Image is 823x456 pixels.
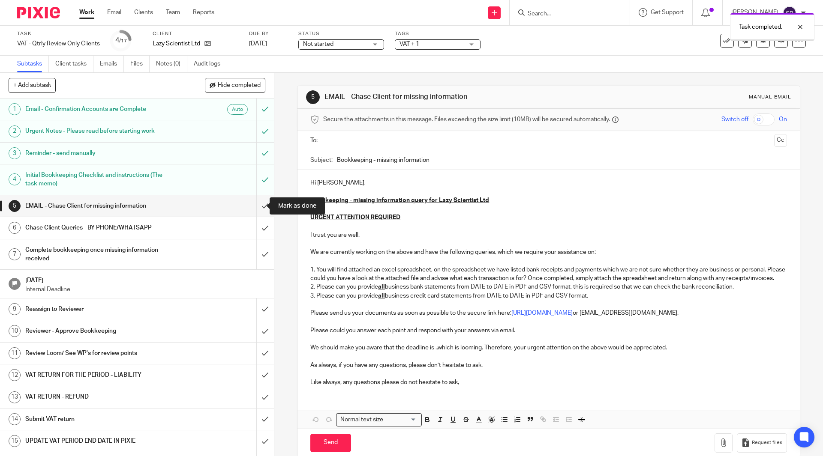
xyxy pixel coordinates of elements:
img: Pixie [17,7,60,18]
span: Not started [303,41,333,47]
div: 5 [9,200,21,212]
h1: Reviewer - Approve Bookkeeping [25,325,174,337]
h1: EMAIL - Chase Client for missing information [324,92,567,101]
p: 1. You will find attached an excel spreadsheet, on the spreadsheet we have listed bank receipts a... [310,265,787,283]
div: 2 [9,125,21,137]
p: I trust you are well. [310,231,787,239]
label: Client [153,30,238,37]
u: Bookkeeping - missing information query for Lazy Scientist Ltd [310,197,489,203]
button: Request files [737,433,787,453]
button: Cc [774,134,787,147]
p: Please send us your documents as soon as possible to the secure link here: or [EMAIL_ADDRESS][DOM... [310,309,787,317]
a: Emails [100,56,124,72]
button: Hide completed [205,78,265,92]
p: As always, if you have any questions, please don’t hesitate to ask. [310,361,787,370]
div: 3 [9,147,21,159]
label: Subject: [310,156,333,164]
div: Manual email [749,94,791,101]
h1: EMAIL - Chase Client for missing information [25,200,174,212]
span: On [779,115,787,124]
span: Secure the attachments in this message. Files exceeding the size limit (10MB) will be secured aut... [323,115,610,124]
div: 4 [115,36,127,45]
label: Status [298,30,384,37]
a: [URL][DOMAIN_NAME] [511,310,573,316]
h1: Email - Confirmation Accounts are Complete [25,103,174,116]
p: 3. Please can you provide business credit card statements from DATE to DATE in PDF and CSV format. [310,292,787,300]
a: Subtasks [17,56,49,72]
div: 4 [9,173,21,185]
span: [DATE] [249,41,267,47]
input: Send [310,434,351,452]
h1: Chase Client Queries - BY PHONE/WHATSAPP [25,221,174,234]
input: Search for option [386,415,417,424]
div: 13 [9,391,21,403]
h1: Complete bookkeeping once missing information received [25,244,174,265]
label: Due by [249,30,288,37]
div: 12 [9,369,21,381]
div: 5 [306,90,320,104]
div: 10 [9,325,21,337]
p: Internal Deadline [25,285,265,294]
h1: Initial Bookkeeping Checklist and instructions (The task memo) [25,169,174,191]
div: VAT - Qtrly Review Only Clients [17,39,100,48]
h1: UPDATE VAT PERIOD END DATE IN PIXIE [25,435,174,447]
a: Email [107,8,121,17]
div: 6 [9,222,21,234]
p: Lazy Scientist Ltd [153,39,200,48]
div: Auto [227,104,248,115]
h1: [DATE] [25,274,265,285]
a: Clients [134,8,153,17]
label: To: [310,136,320,145]
div: Search for option [336,413,422,426]
u: all [378,293,385,299]
span: Switch off [721,115,748,124]
h1: VAT RETURN - REFUND [25,390,174,403]
u: URGENT ATTENTION REQUIRED [310,215,400,221]
span: Hide completed [218,82,261,89]
div: 14 [9,413,21,425]
h1: Reassign to Reviewer [25,303,174,316]
div: 15 [9,435,21,447]
h1: Submit VAT return [25,413,174,426]
img: svg%3E [783,6,796,20]
a: Files [130,56,150,72]
a: Reports [193,8,214,17]
p: Task completed. [739,23,782,31]
label: Task [17,30,100,37]
h1: Review Loom/ See WP's for review points [25,347,174,360]
a: Audit logs [194,56,227,72]
div: 11 [9,347,21,359]
div: 9 [9,303,21,315]
div: 7 [9,248,21,260]
label: Tags [395,30,481,37]
span: VAT + 1 [399,41,419,47]
span: Normal text size [338,415,385,424]
small: /17 [119,39,127,43]
a: Work [79,8,94,17]
p: We are currently working on the above and have the following queries, which we require your assis... [310,248,787,256]
p: We should make you aware that the deadline is ..which is looming. Therefore, your urgent attentio... [310,343,787,352]
a: Notes (0) [156,56,187,72]
p: 2. Please can you provide business bank statements from DATE to DATE in PDF and CSV format, this ... [310,283,787,291]
h1: Reminder - send manually [25,147,174,160]
button: + Add subtask [9,78,56,92]
div: 1 [9,103,21,115]
u: all [378,284,385,290]
span: Request files [752,439,782,446]
a: Team [166,8,180,17]
p: Hi [PERSON_NAME], [310,179,787,187]
a: Client tasks [55,56,93,72]
h1: Urgent Notes - Please read before starting work [25,125,174,137]
p: Please could you answer each point and respond with your answers via email. [310,326,787,335]
p: Like always, any questions please do not hesitate to ask, [310,378,787,387]
h1: VAT RETURN FOR THE PERIOD - LIABILITY [25,369,174,381]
